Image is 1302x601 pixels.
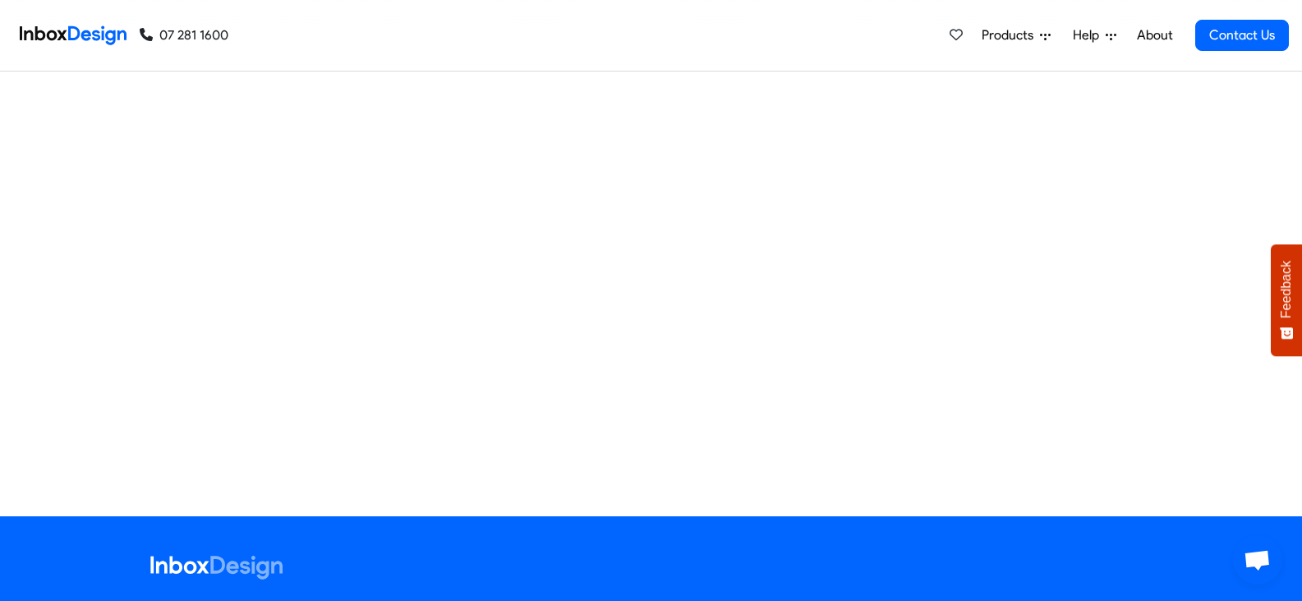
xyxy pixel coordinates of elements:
[150,556,283,580] img: logo_inboxdesign_white.svg
[1066,19,1123,52] a: Help
[1233,535,1282,585] a: Open chat
[975,19,1057,52] a: Products
[982,25,1040,45] span: Products
[1271,244,1302,356] button: Feedback - Show survey
[1132,19,1177,52] a: About
[1073,25,1106,45] span: Help
[140,25,228,45] a: 07 281 1600
[1195,20,1289,51] a: Contact Us
[1279,261,1294,318] span: Feedback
